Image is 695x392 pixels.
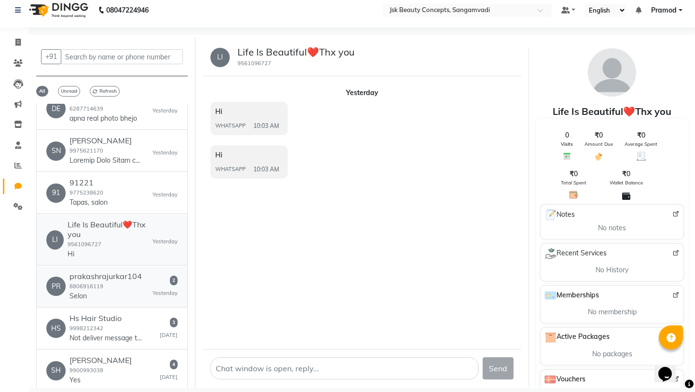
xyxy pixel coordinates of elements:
[160,331,178,339] small: [DATE]
[536,104,688,119] div: Life Is Beautiful❤️Thx you
[170,360,178,369] span: 4
[561,140,573,148] span: Visits
[69,333,142,343] p: Not deliver message to client after [PERSON_NAME]
[253,165,279,174] span: 10:03 AM
[69,136,142,145] h6: [PERSON_NAME]
[215,107,222,116] span: Hi
[90,86,120,97] span: Refresh
[544,209,575,221] span: Notes
[69,283,103,290] small: 8806916119
[68,241,101,248] small: 9561096727
[544,332,610,343] span: Active Packages
[210,48,230,67] div: LI
[69,314,142,323] h6: Hs Hair Studio
[153,107,178,115] small: Yesterday
[170,318,178,327] span: 3
[68,249,140,259] p: Hi
[153,191,178,199] small: Yesterday
[46,361,66,380] div: SH
[584,140,613,148] span: Amount Due
[637,152,646,161] img: Average Spent Icon
[41,49,61,64] button: +91
[69,375,132,385] p: Yes
[69,356,132,365] h6: [PERSON_NAME]
[610,179,643,186] span: Wallet Balance
[46,230,64,250] div: LI
[569,190,578,199] img: Total Spent Icon
[153,238,178,246] small: Yesterday
[237,46,355,58] h5: Life Is Beautiful❤️Thx you
[61,49,183,64] input: Search by name or phone number
[69,291,142,301] p: Selon
[46,99,66,118] div: DE
[36,86,48,97] span: All
[570,169,578,179] span: ₹0
[160,373,178,381] small: [DATE]
[69,367,103,374] small: 9900993038
[46,183,66,203] div: 91
[215,165,246,173] span: WHATSAPP
[69,155,142,166] p: Loremip Dolo Sitam cons Adi Elitsed - Doeius Temporin Utlaboreetd Magnaa Enimadmi Veniamquisn Exe...
[588,307,637,317] span: No membership
[253,122,279,130] span: 10:03 AM
[544,290,599,301] span: Memberships
[588,48,636,97] img: avatar
[69,113,137,124] p: apna real photo bhejo
[215,122,246,130] span: WHATSAPP
[69,197,108,208] p: Tapas, salon
[58,86,80,97] span: Unread
[654,353,685,382] iframe: chat widget
[594,152,603,161] img: Amount Due Icon
[153,289,178,297] small: Yesterday
[69,147,103,154] small: 9975621170
[544,374,585,385] span: Vouchers
[596,265,628,275] span: No History
[46,141,66,161] div: SN
[69,272,142,281] h6: prakashrajurkar104
[595,130,603,140] span: ₹0
[598,223,626,233] span: No notes
[346,88,378,97] strong: Yesterday
[69,105,103,112] small: 6287714639
[544,248,607,259] span: Recent Services
[69,178,108,187] h6: 91221
[69,189,103,196] small: 9775238620
[622,169,630,179] span: ₹0
[46,319,66,338] div: HS
[637,130,645,140] span: ₹0
[69,325,103,332] small: 9998212342
[565,130,569,140] span: 0
[46,277,66,296] div: PR
[153,149,178,157] small: Yesterday
[625,140,657,148] span: Average Spent
[170,276,178,285] span: 2
[215,151,222,159] span: Hi
[592,349,632,359] span: No packages
[68,220,153,238] h6: Life Is Beautiful❤️Thx you
[237,60,271,67] small: 9561096727
[561,179,586,186] span: Total Spent
[651,5,677,15] span: Pramod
